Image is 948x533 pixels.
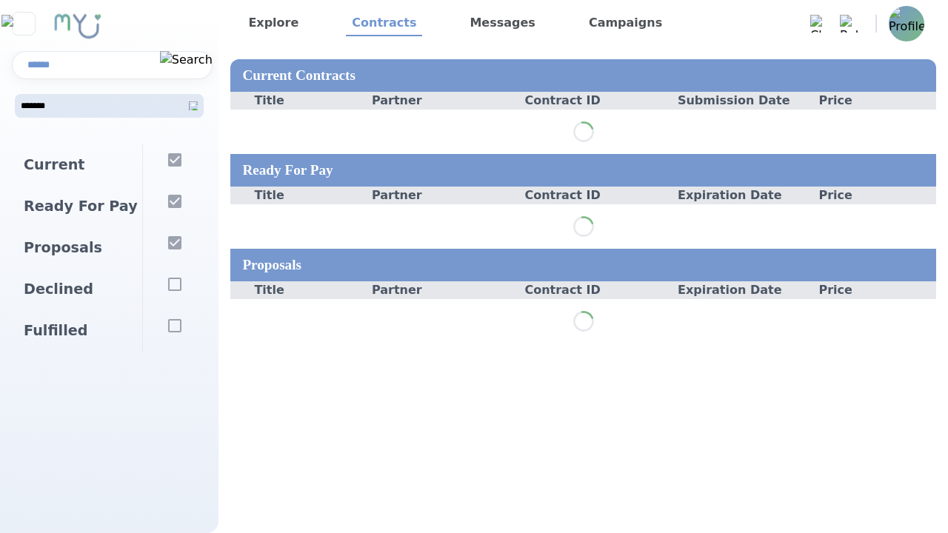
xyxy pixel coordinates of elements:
a: Campaigns [583,11,668,36]
div: Partner [372,92,513,110]
div: Current [12,144,142,186]
div: Contract ID [513,92,654,110]
a: Contracts [346,11,422,36]
div: Contract ID [513,187,654,204]
div: Price [795,187,936,204]
div: Proposals [12,227,142,269]
div: Fulfilled [12,310,142,352]
div: Title [230,92,372,110]
div: Title [230,187,372,204]
div: Price [795,281,936,299]
img: Bell [840,15,858,33]
img: Close sidebar [1,15,45,33]
div: Ready For Pay [12,186,142,227]
div: Contract ID [513,281,654,299]
div: Expiration Date [654,187,795,204]
div: Current Contracts [230,59,936,92]
div: Expiration Date [654,281,795,299]
div: Price [795,92,936,110]
div: Partner [372,187,513,204]
img: Profile [889,6,924,41]
a: Messages [464,11,541,36]
div: Proposals [230,249,936,281]
img: Chat [810,15,828,33]
div: Partner [372,281,513,299]
a: Explore [242,11,304,36]
div: Submission Date [654,92,795,110]
div: Ready For Pay [230,154,936,187]
div: Declined [12,269,142,310]
div: Title [230,281,372,299]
